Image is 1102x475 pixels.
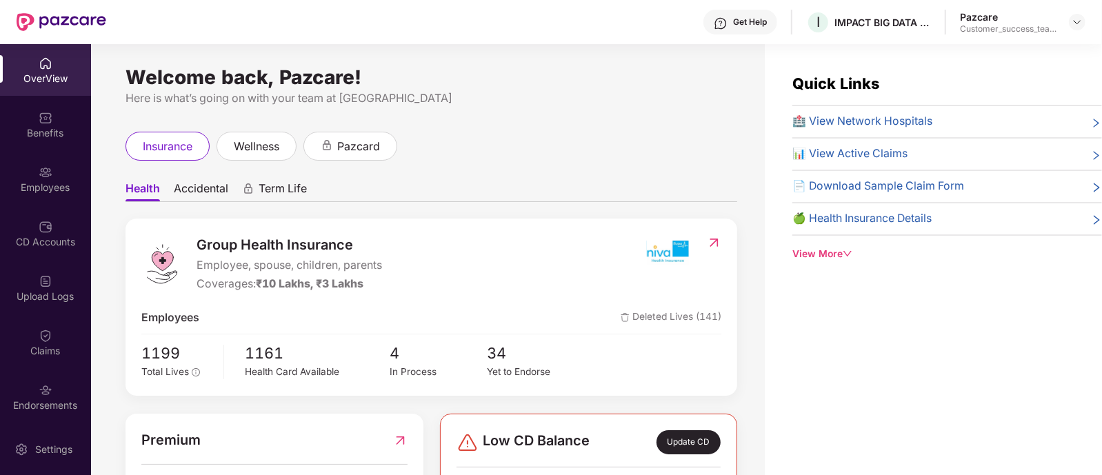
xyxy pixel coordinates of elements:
[792,74,879,92] span: Quick Links
[126,72,737,83] div: Welcome back, Pazcare!
[657,430,721,454] div: Update CD
[256,277,363,290] span: ₹10 Lakhs, ₹3 Lakhs
[245,365,390,380] div: Health Card Available
[14,443,28,456] img: svg+xml;base64,PHN2ZyBpZD0iU2V0dGluZy0yMHgyMCIgeG1sbnM9Imh0dHA6Ly93d3cudzMub3JnLzIwMDAvc3ZnIiB3aW...
[960,23,1056,34] div: Customer_success_team_lead
[337,138,380,155] span: pazcard
[259,181,307,201] span: Term Life
[39,274,52,288] img: svg+xml;base64,PHN2ZyBpZD0iVXBsb2FkX0xvZ3MiIGRhdGEtbmFtZT0iVXBsb2FkIExvZ3MiIHhtbG5zPSJodHRwOi8vd3...
[792,178,964,195] span: 📄 Download Sample Claim Form
[792,247,1102,262] div: View More
[141,310,199,327] span: Employees
[390,365,487,380] div: In Process
[714,17,728,30] img: svg+xml;base64,PHN2ZyBpZD0iSGVscC0zMngzMiIgeG1sbnM9Imh0dHA6Ly93d3cudzMub3JnLzIwMDAvc3ZnIiB3aWR0aD...
[487,365,583,380] div: Yet to Endorse
[393,429,408,451] img: RedirectIcon
[641,234,693,269] img: insurerIcon
[143,138,192,155] span: insurance
[792,113,932,130] span: 🏥 View Network Hospitals
[174,181,228,201] span: Accidental
[39,220,52,234] img: svg+xml;base64,PHN2ZyBpZD0iQ0RfQWNjb3VudHMiIGRhdGEtbmFtZT0iQ0QgQWNjb3VudHMiIHhtbG5zPSJodHRwOi8vd3...
[483,430,590,454] span: Low CD Balance
[487,341,583,365] span: 34
[707,236,721,250] img: RedirectIcon
[39,329,52,343] img: svg+xml;base64,PHN2ZyBpZD0iQ2xhaW0iIHhtbG5zPSJodHRwOi8vd3d3LnczLm9yZy8yMDAwL3N2ZyIgd2lkdGg9IjIwIi...
[1091,181,1102,195] span: right
[17,13,106,31] img: New Pazcare Logo
[197,257,382,274] span: Employee, spouse, children, parents
[39,111,52,125] img: svg+xml;base64,PHN2ZyBpZD0iQmVuZWZpdHMiIHhtbG5zPSJodHRwOi8vd3d3LnczLm9yZy8yMDAwL3N2ZyIgd2lkdGg9Ij...
[321,139,333,152] div: animation
[817,14,820,30] span: I
[31,443,77,456] div: Settings
[126,181,160,201] span: Health
[245,341,390,365] span: 1161
[843,249,852,259] span: down
[242,183,254,195] div: animation
[126,90,737,107] div: Here is what’s going on with your team at [GEOGRAPHIC_DATA]
[141,341,214,365] span: 1199
[1072,17,1083,28] img: svg+xml;base64,PHN2ZyBpZD0iRHJvcGRvd24tMzJ4MzIiIHhtbG5zPSJodHRwOi8vd3d3LnczLm9yZy8yMDAwL3N2ZyIgd2...
[792,210,932,228] span: 🍏 Health Insurance Details
[621,310,721,327] span: Deleted Lives (141)
[1091,213,1102,228] span: right
[390,341,487,365] span: 4
[39,57,52,70] img: svg+xml;base64,PHN2ZyBpZD0iSG9tZSIgeG1sbnM9Imh0dHA6Ly93d3cudzMub3JnLzIwMDAvc3ZnIiB3aWR0aD0iMjAiIG...
[234,138,279,155] span: wellness
[457,432,479,454] img: svg+xml;base64,PHN2ZyBpZD0iRGFuZ2VyLTMyeDMyIiB4bWxucz0iaHR0cDovL3d3dy53My5vcmcvMjAwMC9zdmciIHdpZH...
[141,366,189,377] span: Total Lives
[733,17,767,28] div: Get Help
[141,429,201,451] span: Premium
[39,165,52,179] img: svg+xml;base64,PHN2ZyBpZD0iRW1wbG95ZWVzIiB4bWxucz0iaHR0cDovL3d3dy53My5vcmcvMjAwMC9zdmciIHdpZHRoPS...
[1091,116,1102,130] span: right
[792,145,908,163] span: 📊 View Active Claims
[192,368,200,376] span: info-circle
[197,234,382,256] span: Group Health Insurance
[39,383,52,397] img: svg+xml;base64,PHN2ZyBpZD0iRW5kb3JzZW1lbnRzIiB4bWxucz0iaHR0cDovL3d3dy53My5vcmcvMjAwMC9zdmciIHdpZH...
[141,243,183,285] img: logo
[960,10,1056,23] div: Pazcare
[621,313,630,322] img: deleteIcon
[197,276,382,293] div: Coverages:
[1091,148,1102,163] span: right
[834,16,931,29] div: IMPACT BIG DATA ANALYSIS PRIVATE LIMITED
